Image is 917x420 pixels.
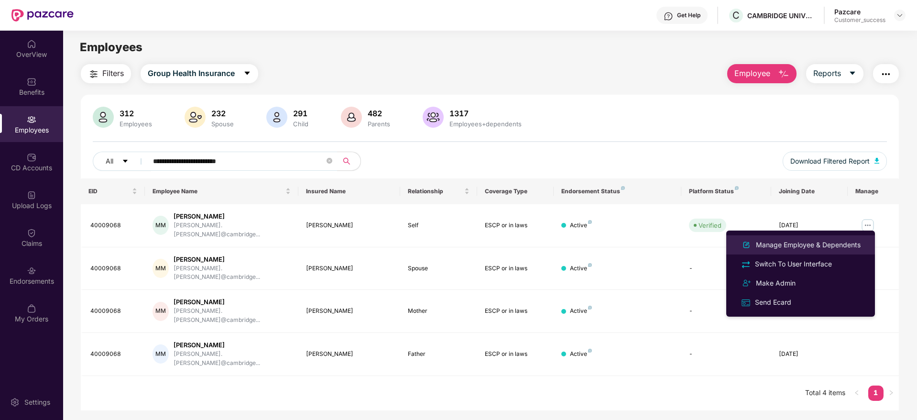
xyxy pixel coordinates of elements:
[209,120,236,128] div: Spouse
[148,67,235,79] span: Group Health Insurance
[783,152,887,171] button: Download Filtered Report
[266,107,287,128] img: svg+xml;base64,PHN2ZyB4bWxucz0iaHR0cDovL3d3dy53My5vcmcvMjAwMC9zdmciIHhtbG5zOnhsaW5rPSJodHRwOi8vd3...
[423,107,444,128] img: svg+xml;base64,PHN2ZyB4bWxucz0iaHR0cDovL3d3dy53My5vcmcvMjAwMC9zdmciIHhtbG5zOnhsaW5rPSJodHRwOi8vd3...
[153,344,169,364] div: MM
[735,186,739,190] img: svg+xml;base64,PHN2ZyB4bWxucz0iaHR0cDovL3d3dy53My5vcmcvMjAwMC9zdmciIHdpZHRoPSI4IiBoZWlnaHQ9IjgiIH...
[868,386,884,401] li: 1
[298,178,401,204] th: Insured Name
[884,386,899,401] button: right
[588,220,592,224] img: svg+xml;base64,PHN2ZyB4bWxucz0iaHR0cDovL3d3dy53My5vcmcvMjAwMC9zdmciIHdpZHRoPSI4IiBoZWlnaHQ9IjgiIH...
[27,190,36,200] img: svg+xml;base64,PHN2ZyBpZD0iVXBsb2FkX0xvZ3MiIGRhdGEtbmFtZT0iVXBsb2FkIExvZ3MiIHhtbG5zPSJodHRwOi8vd3...
[588,349,592,353] img: svg+xml;base64,PHN2ZyB4bWxucz0iaHR0cDovL3d3dy53My5vcmcvMjAwMC9zdmciIHdpZHRoPSI4IiBoZWlnaHQ9IjgiIH...
[106,156,113,166] span: All
[27,228,36,238] img: svg+xml;base64,PHN2ZyBpZD0iQ2xhaW0iIHhtbG5zPSJodHRwOi8vd3d3LnczLm9yZy8yMDAwL3N2ZyIgd2lkdGg9IjIwIi...
[90,350,137,359] div: 40009068
[699,221,721,230] div: Verified
[570,350,592,359] div: Active
[834,7,885,16] div: Pazcare
[485,221,546,230] div: ESCP or in laws
[306,264,393,273] div: [PERSON_NAME]
[88,188,130,195] span: EID
[341,107,362,128] img: svg+xml;base64,PHN2ZyB4bWxucz0iaHR0cDovL3d3dy53My5vcmcvMjAwMC9zdmciIHhtbG5zOnhsaW5rPSJodHRwOi8vd3...
[896,11,904,19] img: svg+xml;base64,PHN2ZyBpZD0iRHJvcGRvd24tMzJ4MzIiIHhtbG5zPSJodHRwOi8vd3d3LnczLm9yZy8yMDAwL3N2ZyIgd2...
[813,67,841,79] span: Reports
[174,298,290,307] div: [PERSON_NAME]
[306,350,393,359] div: [PERSON_NAME]
[778,68,789,80] img: svg+xml;base64,PHN2ZyB4bWxucz0iaHR0cDovL3d3dy53My5vcmcvMjAwMC9zdmciIHhtbG5zOnhsaW5rPSJodHRwOi8vd3...
[90,221,137,230] div: 40009068
[408,264,469,273] div: Spouse
[174,264,290,282] div: [PERSON_NAME].[PERSON_NAME]@cambridge...
[174,341,290,350] div: [PERSON_NAME]
[366,109,392,118] div: 482
[747,11,814,20] div: CAMBRIDGE UNIVERSITY PRESS & ASSESSMENT INDIA PRIVATE LIMITED
[327,157,332,166] span: close-circle
[570,307,592,316] div: Active
[243,69,251,78] span: caret-down
[153,259,169,278] div: MM
[93,107,114,128] img: svg+xml;base64,PHN2ZyB4bWxucz0iaHR0cDovL3d3dy53My5vcmcvMjAwMC9zdmciIHhtbG5zOnhsaW5rPSJodHRwOi8vd3...
[27,77,36,87] img: svg+xml;base64,PHN2ZyBpZD0iQmVuZWZpdHMiIHhtbG5zPSJodHRwOi8vd3d3LnczLm9yZy8yMDAwL3N2ZyIgd2lkdGg9Ij...
[81,64,131,83] button: Filters
[754,240,862,250] div: Manage Employee & Dependents
[771,178,848,204] th: Joining Date
[153,188,284,195] span: Employee Name
[561,188,674,195] div: Endorsement Status
[621,186,625,190] img: svg+xml;base64,PHN2ZyB4bWxucz0iaHR0cDovL3d3dy53My5vcmcvMjAwMC9zdmciIHdpZHRoPSI4IiBoZWlnaHQ9IjgiIH...
[860,218,875,233] img: manageButton
[753,297,793,308] div: Send Ecard
[790,156,870,166] span: Download Filtered Report
[734,67,770,79] span: Employee
[306,221,393,230] div: [PERSON_NAME]
[11,9,74,22] img: New Pazcare Logo
[337,157,356,165] span: search
[408,350,469,359] div: Father
[174,221,290,239] div: [PERSON_NAME].[PERSON_NAME]@cambridge...
[681,333,771,376] td: -
[291,109,310,118] div: 291
[327,158,332,164] span: close-circle
[27,115,36,124] img: svg+xml;base64,PHN2ZyBpZD0iRW1wbG95ZWVzIiB4bWxucz0iaHR0cDovL3d3dy53My5vcmcvMjAwMC9zdmciIHdpZHRoPS...
[27,39,36,49] img: svg+xml;base64,PHN2ZyBpZD0iSG9tZSIgeG1sbnM9Imh0dHA6Ly93d3cudzMub3JnLzIwMDAvc3ZnIiB3aWR0aD0iMjAiIG...
[741,298,751,308] img: svg+xml;base64,PHN2ZyB4bWxucz0iaHR0cDovL3d3dy53My5vcmcvMjAwMC9zdmciIHdpZHRoPSIxNiIgaGVpZ2h0PSIxNi...
[291,120,310,128] div: Child
[834,16,885,24] div: Customer_success
[185,107,206,128] img: svg+xml;base64,PHN2ZyB4bWxucz0iaHR0cDovL3d3dy53My5vcmcvMjAwMC9zdmciIHhtbG5zOnhsaW5rPSJodHRwOi8vd3...
[118,109,154,118] div: 312
[145,178,298,204] th: Employee Name
[448,120,524,128] div: Employees+dependents
[366,120,392,128] div: Parents
[102,67,124,79] span: Filters
[754,278,797,288] div: Make Admin
[306,307,393,316] div: [PERSON_NAME]
[174,255,290,264] div: [PERSON_NAME]
[732,10,740,21] span: C
[888,390,894,396] span: right
[741,239,752,251] img: svg+xml;base64,PHN2ZyB4bWxucz0iaHR0cDovL3d3dy53My5vcmcvMjAwMC9zdmciIHhtbG5zOnhsaW5rPSJodHRwOi8vd3...
[485,264,546,273] div: ESCP or in laws
[805,386,845,401] li: Total 4 items
[884,386,899,401] li: Next Page
[90,307,137,316] div: 40009068
[174,307,290,325] div: [PERSON_NAME].[PERSON_NAME]@cambridge...
[874,158,879,164] img: svg+xml;base64,PHN2ZyB4bWxucz0iaHR0cDovL3d3dy53My5vcmcvMjAwMC9zdmciIHhtbG5zOnhsaW5rPSJodHRwOi8vd3...
[408,307,469,316] div: Mother
[174,212,290,221] div: [PERSON_NAME]
[153,302,169,321] div: MM
[689,188,763,195] div: Platform Status
[337,152,361,171] button: search
[741,277,752,289] img: svg+xml;base64,PHN2ZyB4bWxucz0iaHR0cDovL3d3dy53My5vcmcvMjAwMC9zdmciIHdpZHRoPSIyNCIgaGVpZ2h0PSIyNC...
[681,247,771,290] td: -
[408,188,462,195] span: Relationship
[477,178,554,204] th: Coverage Type
[27,304,36,313] img: svg+xml;base64,PHN2ZyBpZD0iTXlfT3JkZXJzIiBkYXRhLW5hbWU9Ik15IE9yZGVycyIgeG1sbnM9Imh0dHA6Ly93d3cudz...
[141,64,258,83] button: Group Health Insurancecaret-down
[849,386,864,401] button: left
[81,178,145,204] th: EID
[677,11,700,19] div: Get Help
[80,40,142,54] span: Employees
[122,158,129,166] span: caret-down
[485,350,546,359] div: ESCP or in laws
[408,221,469,230] div: Self
[570,221,592,230] div: Active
